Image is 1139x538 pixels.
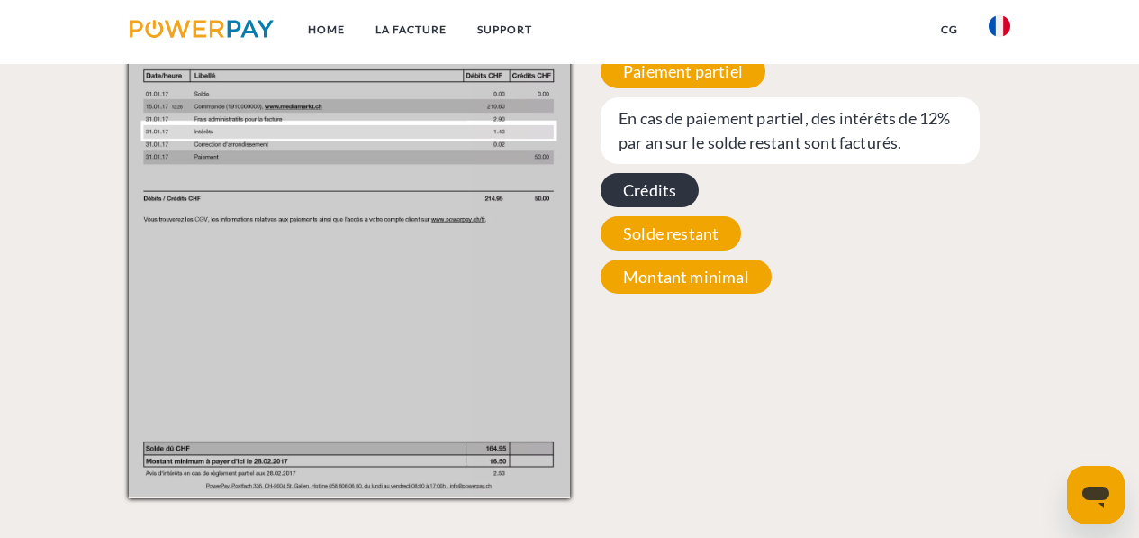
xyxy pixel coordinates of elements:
[130,20,275,38] img: logo-powerpay.svg
[293,14,360,46] a: Home
[360,14,462,46] a: LA FACTURE
[989,15,1010,37] img: fr
[462,14,547,46] a: Support
[1067,466,1125,524] iframe: Bouton de lancement de la fenêtre de messagerie
[601,216,741,251] span: Solde restant
[601,260,772,294] span: Montant minimal
[601,54,765,88] span: Paiement partiel
[601,173,699,207] span: Crédits
[926,14,973,46] a: CG
[601,97,980,164] span: En cas de paiement partiel, des intérêts de 12% par an sur le solde restant sont facturés.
